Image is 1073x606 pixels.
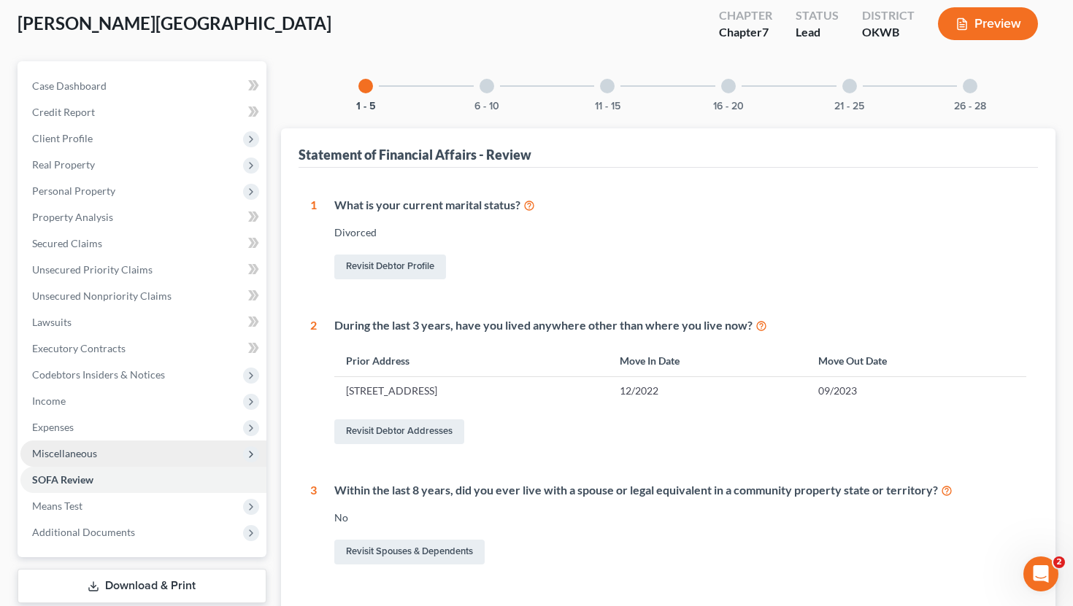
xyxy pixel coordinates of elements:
[334,377,608,405] td: [STREET_ADDRESS]
[32,526,135,538] span: Additional Documents
[954,101,986,112] button: 26 - 28
[762,25,769,39] span: 7
[32,158,95,171] span: Real Property
[20,99,266,125] a: Credit Report
[32,132,93,144] span: Client Profile
[334,197,1027,214] div: What is your current marital status?
[32,500,82,512] span: Means Test
[796,24,839,41] div: Lead
[834,101,864,112] button: 21 - 25
[20,204,266,230] a: Property Analysis
[32,290,172,302] span: Unsecured Nonpriority Claims
[334,510,1027,525] div: No
[1053,556,1065,568] span: 2
[796,7,839,24] div: Status
[32,395,66,407] span: Income
[32,316,72,328] span: Lawsuits
[18,12,331,34] span: [PERSON_NAME][GEOGRAPHIC_DATA]
[356,101,376,112] button: 1 - 5
[32,106,95,118] span: Credit Report
[32,447,97,459] span: Miscellaneous
[334,482,1027,499] div: Within the last 8 years, did you ever live with a spouse or legal equivalent in a community prope...
[32,211,113,223] span: Property Analysis
[310,482,317,567] div: 3
[310,197,317,282] div: 1
[474,101,499,112] button: 6 - 10
[32,263,153,276] span: Unsecured Priority Claims
[32,368,165,381] span: Codebtors Insiders & Notices
[20,257,266,283] a: Unsecured Priority Claims
[334,317,1027,334] div: During the last 3 years, have you lived anywhere other than where you live now?
[608,377,807,405] td: 12/2022
[807,345,1026,376] th: Move Out Date
[18,569,266,603] a: Download & Print
[608,345,807,376] th: Move In Date
[807,377,1026,405] td: 09/2023
[32,421,74,433] span: Expenses
[32,237,102,249] span: Secured Claims
[719,24,772,41] div: Chapter
[862,24,915,41] div: OKWB
[719,7,772,24] div: Chapter
[938,7,1038,40] button: Preview
[20,467,266,493] a: SOFA Review
[32,79,107,92] span: Case Dashboard
[20,230,266,257] a: Secured Claims
[20,73,266,99] a: Case Dashboard
[862,7,915,24] div: District
[713,101,744,112] button: 16 - 20
[334,540,485,564] a: Revisit Spouses & Dependents
[334,225,1027,240] div: Divorced
[334,345,608,376] th: Prior Address
[310,317,317,447] div: 2
[334,255,446,279] a: Revisit Debtor Profile
[32,342,126,354] span: Executory Contracts
[20,283,266,309] a: Unsecured Nonpriority Claims
[32,184,115,197] span: Personal Property
[334,419,464,444] a: Revisit Debtor Addresses
[595,101,620,112] button: 11 - 15
[20,309,266,335] a: Lawsuits
[20,335,266,362] a: Executory Contracts
[1023,556,1058,591] iframe: Intercom live chat
[299,146,531,163] div: Statement of Financial Affairs - Review
[32,473,93,486] span: SOFA Review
